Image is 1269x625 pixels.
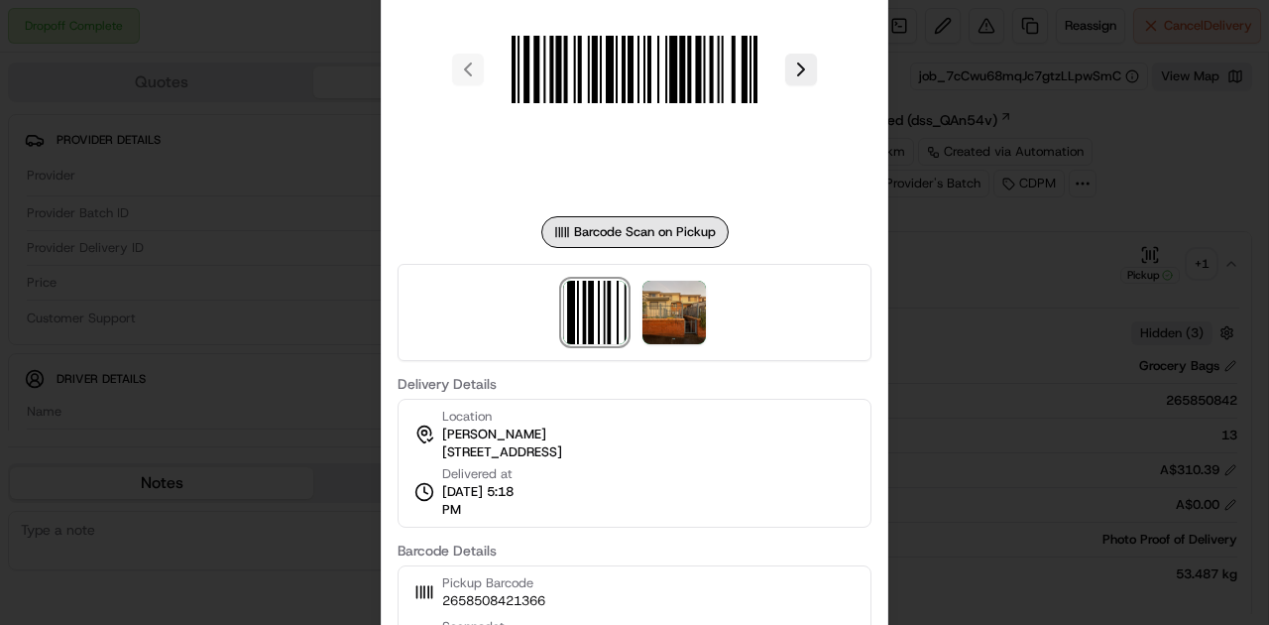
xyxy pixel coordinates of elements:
[398,544,871,558] label: Barcode Details
[398,377,871,391] label: Delivery Details
[442,574,545,592] span: Pickup Barcode
[442,592,545,610] span: 2658508421366
[541,216,729,248] div: Barcode Scan on Pickup
[642,281,706,344] img: photo_proof_of_delivery image
[442,465,533,483] span: Delivered at
[442,443,562,461] span: [STREET_ADDRESS]
[442,483,533,519] span: [DATE] 5:18 PM
[442,426,546,443] span: [PERSON_NAME]
[563,281,627,344] img: barcode_scan_on_pickup image
[442,408,492,426] span: Location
